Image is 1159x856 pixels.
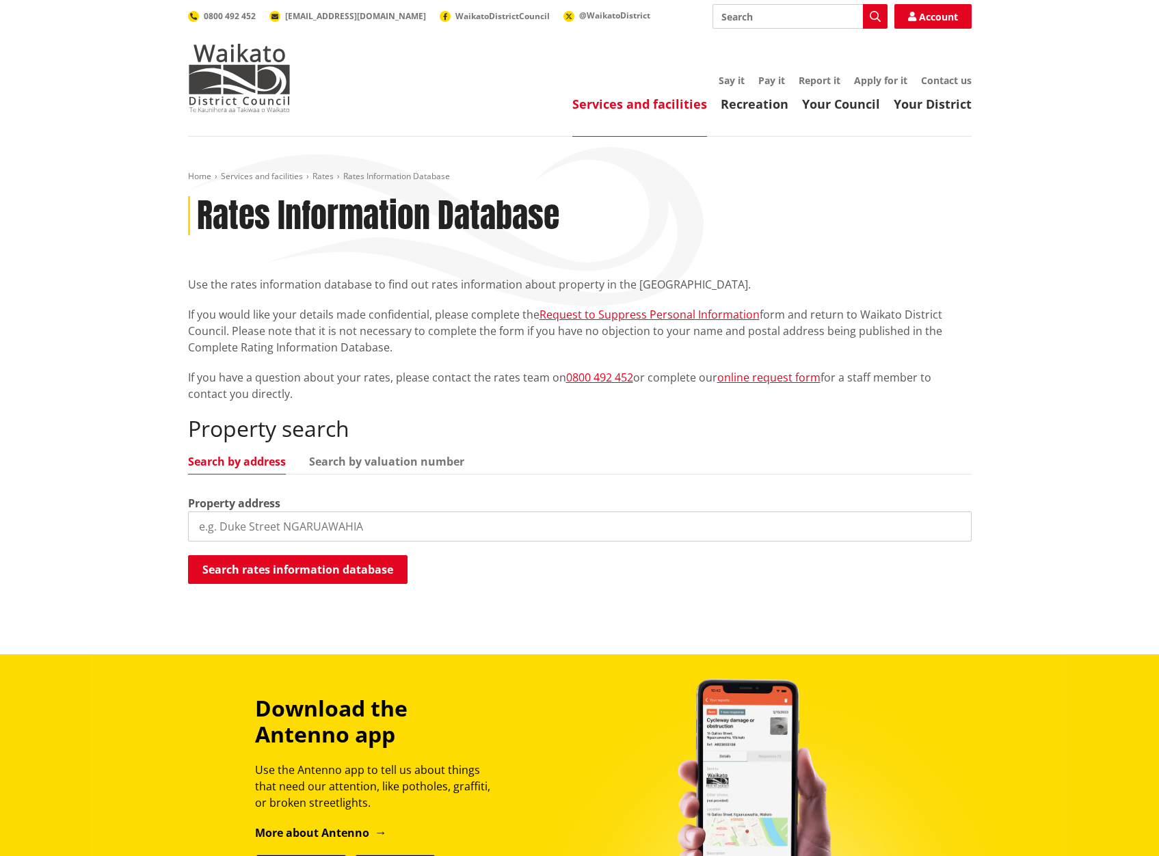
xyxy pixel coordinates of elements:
a: Recreation [721,96,788,112]
a: Report it [799,74,840,87]
input: e.g. Duke Street NGARUAWAHIA [188,511,972,541]
h2: Property search [188,416,972,442]
a: 0800 492 452 [566,370,633,385]
p: If you would like your details made confidential, please complete the form and return to Waikato ... [188,306,972,356]
a: @WaikatoDistrict [563,10,650,21]
a: Rates [312,170,334,182]
input: Search input [712,4,888,29]
p: Use the rates information database to find out rates information about property in the [GEOGRAPHI... [188,276,972,293]
span: @WaikatoDistrict [579,10,650,21]
a: Contact us [921,74,972,87]
iframe: Messenger Launcher [1096,799,1145,848]
span: WaikatoDistrictCouncil [455,10,550,22]
a: Services and facilities [221,170,303,182]
a: WaikatoDistrictCouncil [440,10,550,22]
a: Your District [894,96,972,112]
a: Apply for it [854,74,907,87]
a: Services and facilities [572,96,707,112]
a: More about Antenno [255,825,387,840]
a: Home [188,170,211,182]
a: Your Council [802,96,880,112]
nav: breadcrumb [188,171,972,183]
a: [EMAIL_ADDRESS][DOMAIN_NAME] [269,10,426,22]
h1: Rates Information Database [197,196,559,236]
a: Request to Suppress Personal Information [539,307,760,322]
a: online request form [717,370,821,385]
button: Search rates information database [188,555,408,584]
h3: Download the Antenno app [255,695,503,748]
img: Waikato District Council - Te Kaunihera aa Takiwaa o Waikato [188,44,291,112]
span: 0800 492 452 [204,10,256,22]
a: Search by valuation number [309,456,464,467]
label: Property address [188,495,280,511]
p: If you have a question about your rates, please contact the rates team on or complete our for a s... [188,369,972,402]
a: Say it [719,74,745,87]
a: Account [894,4,972,29]
a: Search by address [188,456,286,467]
p: Use the Antenno app to tell us about things that need our attention, like potholes, graffiti, or ... [255,762,503,811]
span: Rates Information Database [343,170,450,182]
a: Pay it [758,74,785,87]
span: [EMAIL_ADDRESS][DOMAIN_NAME] [285,10,426,22]
a: 0800 492 452 [188,10,256,22]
